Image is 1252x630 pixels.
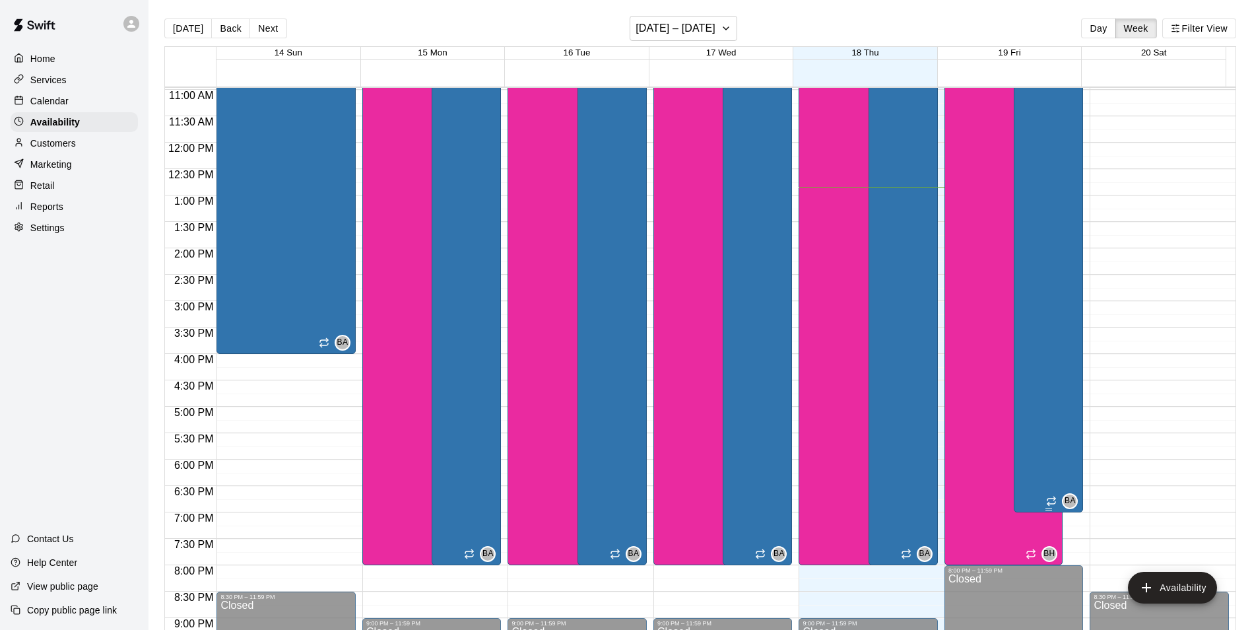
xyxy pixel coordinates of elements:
button: Back [211,18,250,38]
span: 7:30 PM [171,539,217,550]
span: BA [482,547,494,561]
p: Reports [30,200,63,213]
a: Settings [11,218,138,238]
span: Recurring availability [319,337,329,348]
div: 10:00 AM – 8:00 PM: Available [362,37,480,565]
span: 8:00 PM [171,565,217,577]
div: 10:00 AM – 8:00 PM: Available [653,37,772,565]
div: 8:30 PM – 11:59 PM [1094,594,1225,600]
div: Bryan Anderson [335,335,350,351]
div: 10:00 AM – 8:00 PM: Available [944,37,1063,565]
span: BA [628,547,640,561]
div: 10:00 AM – 8:00 PM: Available [577,37,647,565]
div: Bryan Anderson [626,546,642,562]
div: 10:00 AM – 8:00 PM: Available [508,37,626,565]
span: 12:00 PM [165,143,216,154]
p: Services [30,73,67,87]
button: [DATE] – [DATE] [630,16,737,41]
div: 10:00 AM – 8:00 PM: Available [799,37,917,565]
button: 18 Thu [851,48,878,57]
span: 5:00 PM [171,407,217,418]
p: Help Center [27,556,77,569]
button: add [1128,572,1217,604]
span: Recurring availability [755,549,766,559]
div: Bryan Anderson [480,546,496,562]
div: Bryan Anderson [1062,493,1078,509]
span: 6:00 PM [171,460,217,471]
span: Recurring availability [610,549,620,559]
p: Retail [30,179,55,192]
div: 9:00 PM – 11:59 PM [511,620,643,627]
span: Recurring availability [901,549,911,559]
span: 1:00 PM [171,195,217,207]
div: 9:00 PM – 11:59 PM [803,620,934,627]
div: 10:00 AM – 8:00 PM: Available [723,37,792,565]
span: 17 Wed [706,48,737,57]
span: BA [774,547,785,561]
div: Bryan Anderson [917,546,933,562]
a: Marketing [11,155,138,174]
span: 1:30 PM [171,222,217,233]
a: Services [11,70,138,90]
button: Filter View [1162,18,1236,38]
span: 7:00 PM [171,512,217,524]
span: BA [1065,495,1076,508]
span: 4:00 PM [171,354,217,365]
div: 9:00 PM – 11:59 PM [657,620,789,627]
span: 12:30 PM [165,169,216,180]
div: 10:00 AM – 8:00 PM: Available [432,37,501,565]
span: 11:00 AM [166,90,217,101]
span: 2:00 PM [171,248,217,260]
p: Marketing [30,158,72,171]
h6: [DATE] – [DATE] [636,19,715,38]
button: 16 Tue [564,48,591,57]
a: Home [11,49,138,69]
div: Retail [11,176,138,195]
div: 8:00 PM – 11:59 PM [948,567,1080,574]
span: Recurring availability [1046,496,1057,507]
div: 9:00 PM – 11:59 PM [366,620,498,627]
span: 4:30 PM [171,380,217,392]
a: Reports [11,197,138,217]
button: 20 Sat [1141,48,1167,57]
p: Customers [30,137,76,150]
button: [DATE] [164,18,212,38]
span: Recurring availability [1026,549,1036,559]
button: 14 Sun [275,48,302,57]
div: Bryan Anderson [771,546,787,562]
span: Recurring availability [464,549,475,559]
p: Contact Us [27,532,74,545]
div: 10:00 AM – 8:00 PM: Available [869,37,938,565]
button: 15 Mon [418,48,447,57]
div: 8:30 PM – 11:59 PM [220,594,352,600]
p: Home [30,52,55,65]
p: Settings [30,221,65,234]
span: 6:30 PM [171,486,217,497]
span: 8:30 PM [171,592,217,603]
button: Week [1115,18,1157,38]
div: 10:00 AM – 7:00 PM: Available [1014,37,1083,512]
p: View public page [27,580,98,593]
a: Customers [11,133,138,153]
span: 9:00 PM [171,618,217,629]
a: Calendar [11,91,138,111]
span: 2:30 PM [171,275,217,286]
button: 19 Fri [999,48,1021,57]
div: Bailey Hodges [1041,546,1057,562]
span: 3:30 PM [171,328,217,339]
span: BH [1043,547,1055,561]
span: 11:30 AM [166,116,217,127]
div: Availability [11,112,138,132]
